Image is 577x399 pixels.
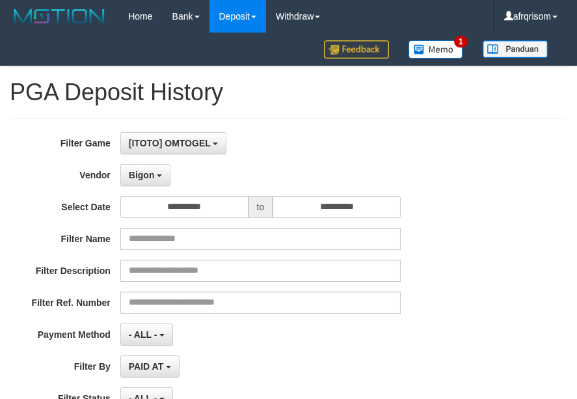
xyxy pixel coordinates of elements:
[409,40,463,59] img: Button%20Memo.svg
[129,138,211,148] span: [ITOTO] OMTOGEL
[10,7,109,26] img: MOTION_logo.png
[129,361,163,372] span: PAID AT
[483,40,548,58] img: panduan.png
[324,40,389,59] img: Feedback.jpg
[120,132,227,154] button: [ITOTO] OMTOGEL
[10,79,567,105] h1: PGA Deposit History
[399,33,473,66] a: 1
[129,329,157,340] span: - ALL -
[129,170,155,180] span: Bigon
[120,355,180,378] button: PAID AT
[120,164,171,186] button: Bigon
[248,196,273,218] span: to
[454,36,468,48] span: 1
[120,323,173,346] button: - ALL -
